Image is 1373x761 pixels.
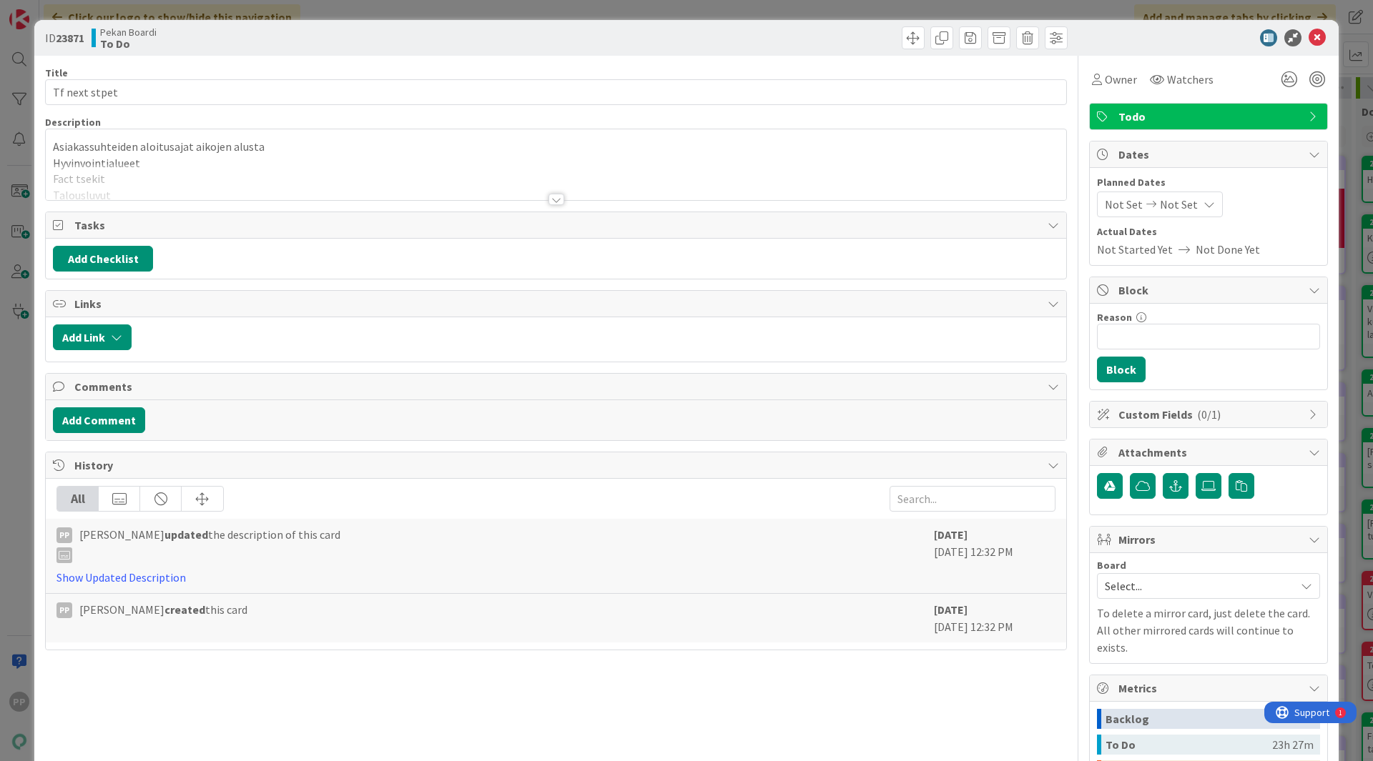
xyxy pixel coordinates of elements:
[74,457,1040,474] span: History
[1118,444,1301,461] span: Attachments
[79,601,247,618] span: [PERSON_NAME] this card
[1106,735,1272,755] div: To Do
[1272,735,1314,755] div: 23h 27m
[74,217,1040,234] span: Tasks
[934,526,1055,586] div: [DATE] 12:32 PM
[1106,709,1298,729] div: Backlog
[164,602,205,617] b: created
[53,139,1059,155] p: Asiakassuhteiden aloitusajat aikojen alusta
[1105,71,1137,88] span: Owner
[56,31,84,45] b: 23871
[56,602,72,618] div: PP
[890,486,1055,512] input: Search...
[1097,311,1132,324] label: Reason
[934,527,968,542] b: [DATE]
[1097,175,1320,190] span: Planned Dates
[1167,71,1214,88] span: Watchers
[79,526,340,563] span: [PERSON_NAME] the description of this card
[1118,406,1301,423] span: Custom Fields
[1196,241,1260,258] span: Not Done Yet
[56,570,186,585] a: Show Updated Description
[45,66,68,79] label: Title
[934,602,968,617] b: [DATE]
[1118,146,1301,163] span: Dates
[1105,576,1288,596] span: Select...
[53,155,1059,171] p: Hyvinvointialueet
[74,6,78,17] div: 1
[1118,282,1301,299] span: Block
[1105,196,1143,213] span: Not Set
[1097,560,1126,570] span: Board
[1118,680,1301,697] span: Metrics
[1160,196,1198,213] span: Not Set
[30,2,65,19] span: Support
[57,487,99,511] div: All
[1097,357,1146,382] button: Block
[74,295,1040,312] span: Links
[1118,531,1301,548] span: Mirrors
[53,324,132,350] button: Add Link
[53,246,153,272] button: Add Checklist
[100,26,157,38] span: Pekan Boardi
[45,79,1067,105] input: type card name here...
[100,38,157,49] b: To Do
[1097,241,1173,258] span: Not Started Yet
[53,407,145,433] button: Add Comment
[164,527,208,542] b: updated
[56,527,72,543] div: PP
[1197,407,1221,422] span: ( 0/1 )
[934,601,1055,635] div: [DATE] 12:32 PM
[1097,605,1320,656] p: To delete a mirror card, just delete the card. All other mirrored cards will continue to exists.
[1097,224,1320,239] span: Actual Dates
[45,116,101,129] span: Description
[74,378,1040,395] span: Comments
[45,29,84,46] span: ID
[1118,108,1301,125] span: Todo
